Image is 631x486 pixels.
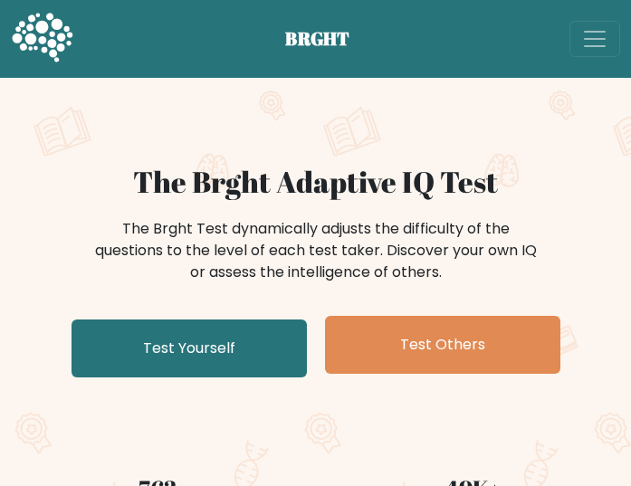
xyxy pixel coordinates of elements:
a: Test Yourself [72,319,307,377]
a: Test Others [325,316,560,374]
span: BRGHT [285,25,372,52]
div: The Brght Test dynamically adjusts the difficulty of the questions to the level of each test take... [90,218,542,283]
button: Toggle navigation [569,21,620,57]
h1: The Brght Adaptive IQ Test [11,165,620,200]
